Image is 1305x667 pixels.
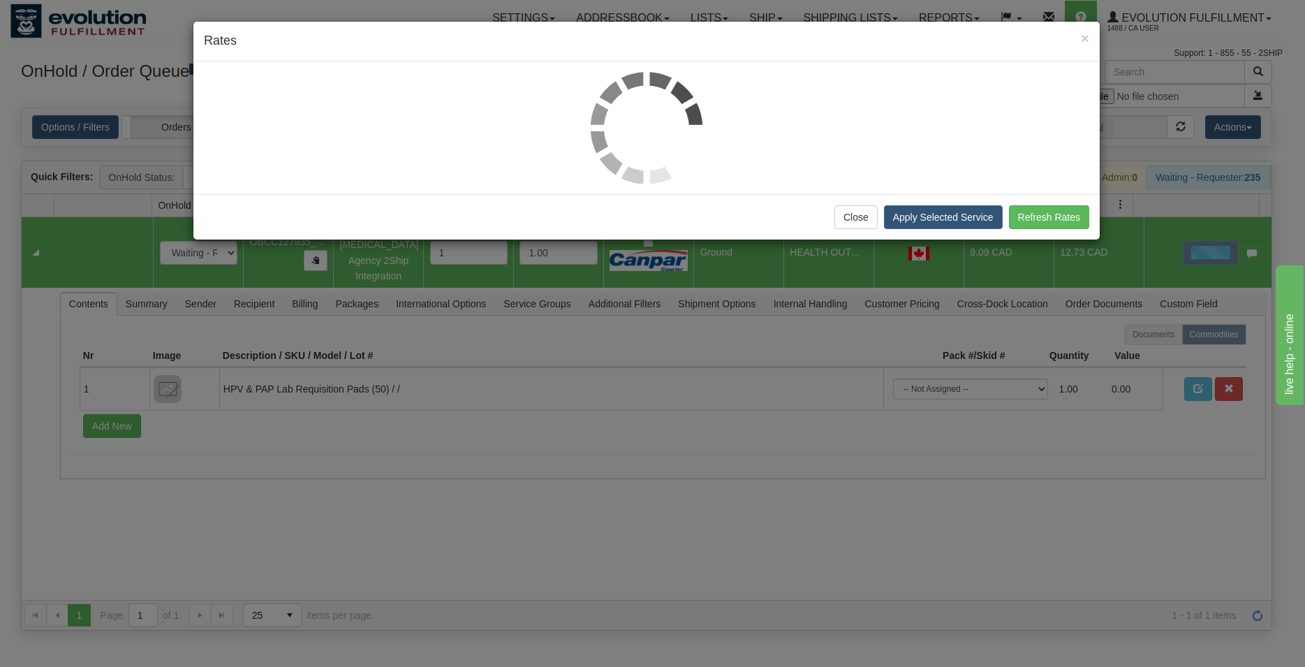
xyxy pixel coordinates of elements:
[1081,31,1089,45] button: Close
[1009,205,1089,229] button: Refresh Rates
[10,8,129,25] div: live help - online
[1081,30,1089,46] span: ×
[591,72,702,184] img: loader.gif
[834,205,878,229] button: Close
[1273,262,1304,404] iframe: chat widget
[204,32,1089,50] h4: Rates
[884,205,1003,229] button: Apply Selected Service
